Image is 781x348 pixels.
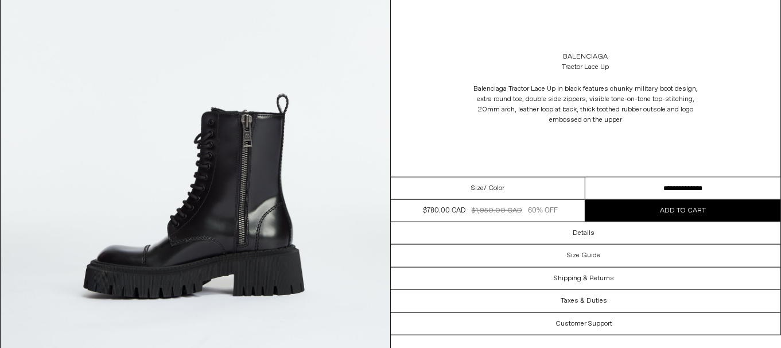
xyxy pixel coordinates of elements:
div: Balenciaga Tractor Lace Up in black features chunky military boot design, extra round toe, double... [471,84,700,125]
h3: Details [573,229,595,237]
div: Tractor Lace Up [562,62,609,72]
div: $1,950.00 CAD [472,206,522,216]
span: / Color [484,183,504,194]
span: Add to cart [660,206,706,215]
div: 60% OFF [528,206,558,216]
h3: Size Guide [567,252,600,260]
h3: Taxes & Duties [561,297,607,305]
div: $780.00 CAD [423,206,465,216]
a: Balenciaga [563,52,608,62]
button: Add to cart [585,200,780,222]
span: Size [471,183,484,194]
h3: Shipping & Returns [554,274,614,283]
h3: Customer Support [555,320,612,328]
